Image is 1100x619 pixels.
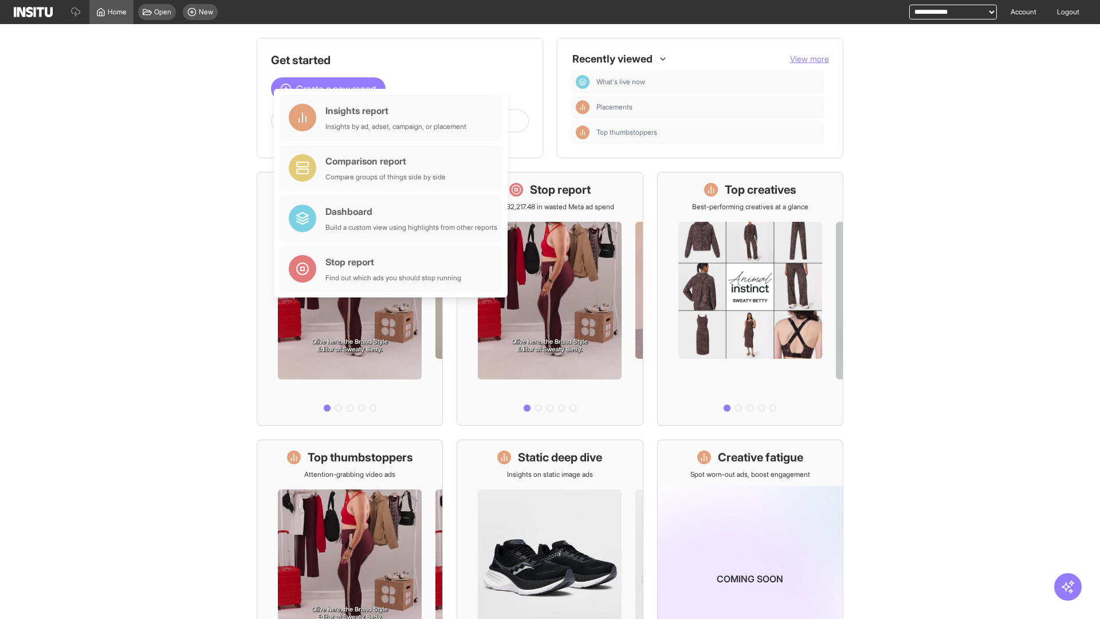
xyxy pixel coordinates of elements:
div: Build a custom view using highlights from other reports [325,223,497,232]
span: What's live now [596,77,820,87]
h1: Stop report [530,182,591,198]
p: Insights on static image ads [507,470,593,479]
span: What's live now [596,77,645,87]
p: Save £32,217.48 in wasted Meta ad spend [486,202,614,211]
div: Comparison report [325,154,446,168]
span: Home [108,7,127,17]
div: Dashboard [576,75,590,89]
h1: Get started [271,52,529,68]
span: Top thumbstoppers [596,128,657,137]
span: View more [790,54,829,64]
img: Logo [14,7,53,17]
a: Top creativesBest-performing creatives at a glance [657,172,843,426]
div: Find out which ads you should stop running [325,273,461,283]
button: Create a new report [271,77,386,100]
h1: Top creatives [725,182,796,198]
button: View more [790,53,829,65]
div: Insights [576,126,590,139]
span: Top thumbstoppers [596,128,820,137]
p: Attention-grabbing video ads [304,470,395,479]
span: Placements [596,103,820,112]
div: Insights by ad, adset, campaign, or placement [325,122,466,131]
h1: Top thumbstoppers [308,449,413,465]
div: Insights report [325,104,466,117]
a: Stop reportSave £32,217.48 in wasted Meta ad spend [457,172,643,426]
span: Open [154,7,171,17]
span: New [199,7,213,17]
h1: Static deep dive [518,449,602,465]
span: Placements [596,103,632,112]
a: What's live nowSee all active ads instantly [257,172,443,426]
p: Best-performing creatives at a glance [692,202,808,211]
div: Compare groups of things side by side [325,173,446,182]
span: Create a new report [296,82,376,96]
div: Insights [576,100,590,114]
div: Dashboard [325,205,497,218]
div: Stop report [325,255,461,269]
